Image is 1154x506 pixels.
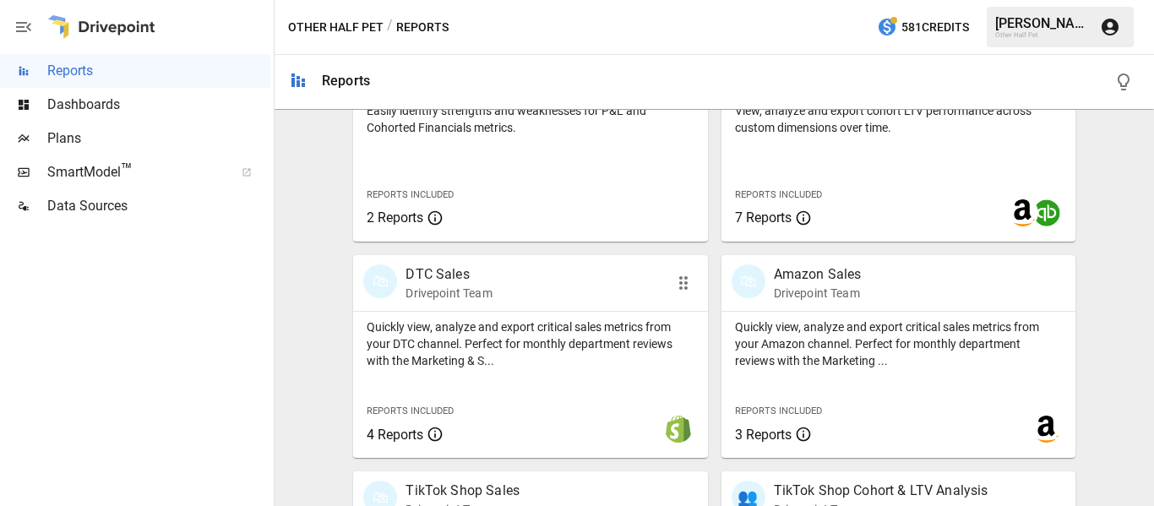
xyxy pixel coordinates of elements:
[995,31,1090,39] div: Other Half Pet
[406,264,492,285] p: DTC Sales
[774,285,862,302] p: Drivepoint Team
[47,162,223,182] span: SmartModel
[288,17,384,38] button: Other Half Pet
[732,264,765,298] div: 🛍
[665,416,692,443] img: shopify
[47,95,270,115] span: Dashboards
[735,102,1062,136] p: View, analyze and export cohort LTV performance across custom dimensions over time.
[995,15,1090,31] div: [PERSON_NAME]
[870,12,976,43] button: 581Credits
[1033,416,1060,443] img: amazon
[47,128,270,149] span: Plans
[901,17,969,38] span: 581 Credits
[1033,199,1060,226] img: quickbooks
[367,427,423,443] span: 4 Reports
[387,17,393,38] div: /
[367,405,454,416] span: Reports Included
[406,481,520,501] p: TikTok Shop Sales
[367,209,423,226] span: 2 Reports
[774,264,862,285] p: Amazon Sales
[774,481,988,501] p: TikTok Shop Cohort & LTV Analysis
[735,427,792,443] span: 3 Reports
[367,102,694,136] p: Easily identify strengths and weaknesses for P&L and Cohorted Financials metrics.
[406,285,492,302] p: Drivepoint Team
[367,318,694,369] p: Quickly view, analyze and export critical sales metrics from your DTC channel. Perfect for monthl...
[735,209,792,226] span: 7 Reports
[322,73,370,89] div: Reports
[735,318,1062,369] p: Quickly view, analyze and export critical sales metrics from your Amazon channel. Perfect for mon...
[367,189,454,200] span: Reports Included
[1010,199,1037,226] img: amazon
[363,264,397,298] div: 🛍
[735,189,822,200] span: Reports Included
[735,405,822,416] span: Reports Included
[121,160,133,181] span: ™
[47,196,270,216] span: Data Sources
[47,61,270,81] span: Reports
